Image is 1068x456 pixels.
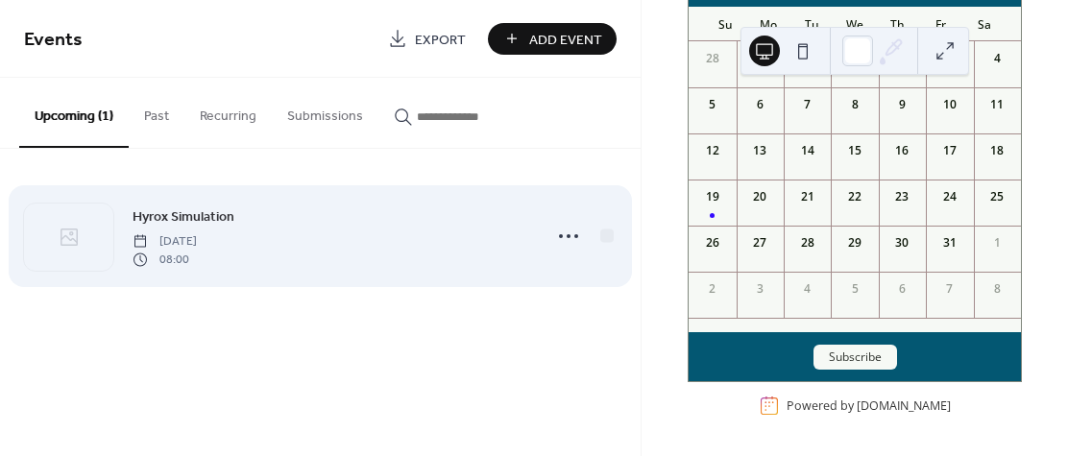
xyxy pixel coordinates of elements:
div: 26 [704,234,721,252]
span: [DATE] [133,233,197,251]
button: Add Event [488,23,617,55]
a: Export [374,23,480,55]
div: Th [877,7,920,41]
a: [DOMAIN_NAME] [857,397,951,414]
div: 19 [704,188,721,205]
button: Recurring [184,78,272,146]
div: 12 [704,142,721,159]
button: Past [129,78,184,146]
div: Tu [790,7,834,41]
div: 2 [704,280,721,298]
span: Hyrox Simulation [133,207,234,228]
div: 18 [988,142,1006,159]
div: 17 [941,142,959,159]
div: 7 [799,96,816,113]
div: 4 [988,50,1006,67]
div: 5 [704,96,721,113]
div: 20 [751,188,768,205]
div: 6 [893,280,910,298]
div: 28 [799,234,816,252]
div: Su [704,7,747,41]
span: 08:00 [133,251,197,268]
div: 21 [799,188,816,205]
div: 31 [941,234,959,252]
a: Hyrox Simulation [133,205,234,228]
div: 4 [799,280,816,298]
div: 24 [941,188,959,205]
div: 16 [893,142,910,159]
span: Add Event [529,30,602,50]
div: Sa [962,7,1006,41]
div: 5 [846,280,863,298]
div: 22 [846,188,863,205]
div: 15 [846,142,863,159]
span: Events [24,21,83,59]
div: Fr [919,7,962,41]
div: 29 [846,234,863,252]
div: 25 [988,188,1006,205]
div: Mo [747,7,790,41]
div: 30 [893,234,910,252]
div: 23 [893,188,910,205]
div: 13 [751,142,768,159]
div: 8 [846,96,863,113]
div: 28 [704,50,721,67]
div: 10 [941,96,959,113]
div: 6 [751,96,768,113]
div: 14 [799,142,816,159]
div: 8 [988,280,1006,298]
div: 9 [893,96,910,113]
button: Submissions [272,78,378,146]
div: 3 [751,280,768,298]
button: Subscribe [813,345,897,370]
div: 27 [751,234,768,252]
div: 7 [941,280,959,298]
div: 11 [988,96,1006,113]
div: We [834,7,877,41]
span: Export [415,30,466,50]
button: Upcoming (1) [19,78,129,148]
div: Powered by [787,397,951,414]
div: 1 [988,234,1006,252]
